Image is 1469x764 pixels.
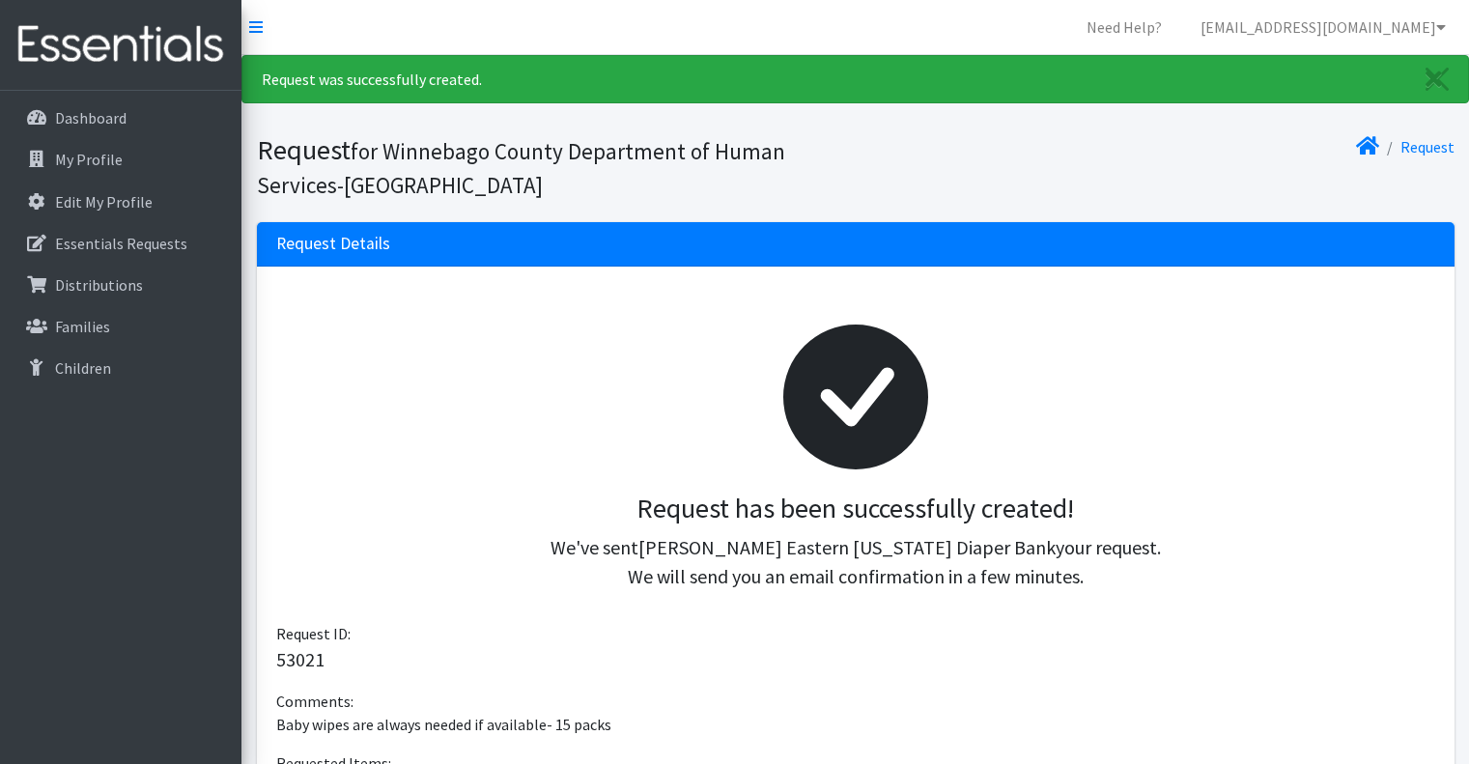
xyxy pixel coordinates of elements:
a: Children [8,349,234,387]
p: Children [55,358,111,378]
p: Baby wipes are always needed if available- 15 packs [276,713,1435,736]
p: Families [55,317,110,336]
h3: Request has been successfully created! [292,493,1420,525]
p: Edit My Profile [55,192,153,212]
a: Edit My Profile [8,183,234,221]
a: Need Help? [1071,8,1177,46]
p: 53021 [276,645,1435,674]
a: My Profile [8,140,234,179]
p: My Profile [55,150,123,169]
h1: Request [257,133,849,200]
img: HumanEssentials [8,13,234,77]
span: Request ID: [276,624,351,643]
h3: Request Details [276,234,390,254]
span: [PERSON_NAME] Eastern [US_STATE] Diaper Bank [638,535,1056,559]
a: Distributions [8,266,234,304]
span: Comments: [276,692,353,711]
a: Families [8,307,234,346]
p: Dashboard [55,108,127,127]
small: for Winnebago County Department of Human Services-[GEOGRAPHIC_DATA] [257,137,785,199]
div: Request was successfully created. [241,55,1469,103]
p: Distributions [55,275,143,295]
p: Essentials Requests [55,234,187,253]
a: Request [1400,137,1455,156]
a: Close [1406,56,1468,102]
a: [EMAIL_ADDRESS][DOMAIN_NAME] [1185,8,1461,46]
a: Dashboard [8,99,234,137]
a: Essentials Requests [8,224,234,263]
p: We've sent your request. We will send you an email confirmation in a few minutes. [292,533,1420,591]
